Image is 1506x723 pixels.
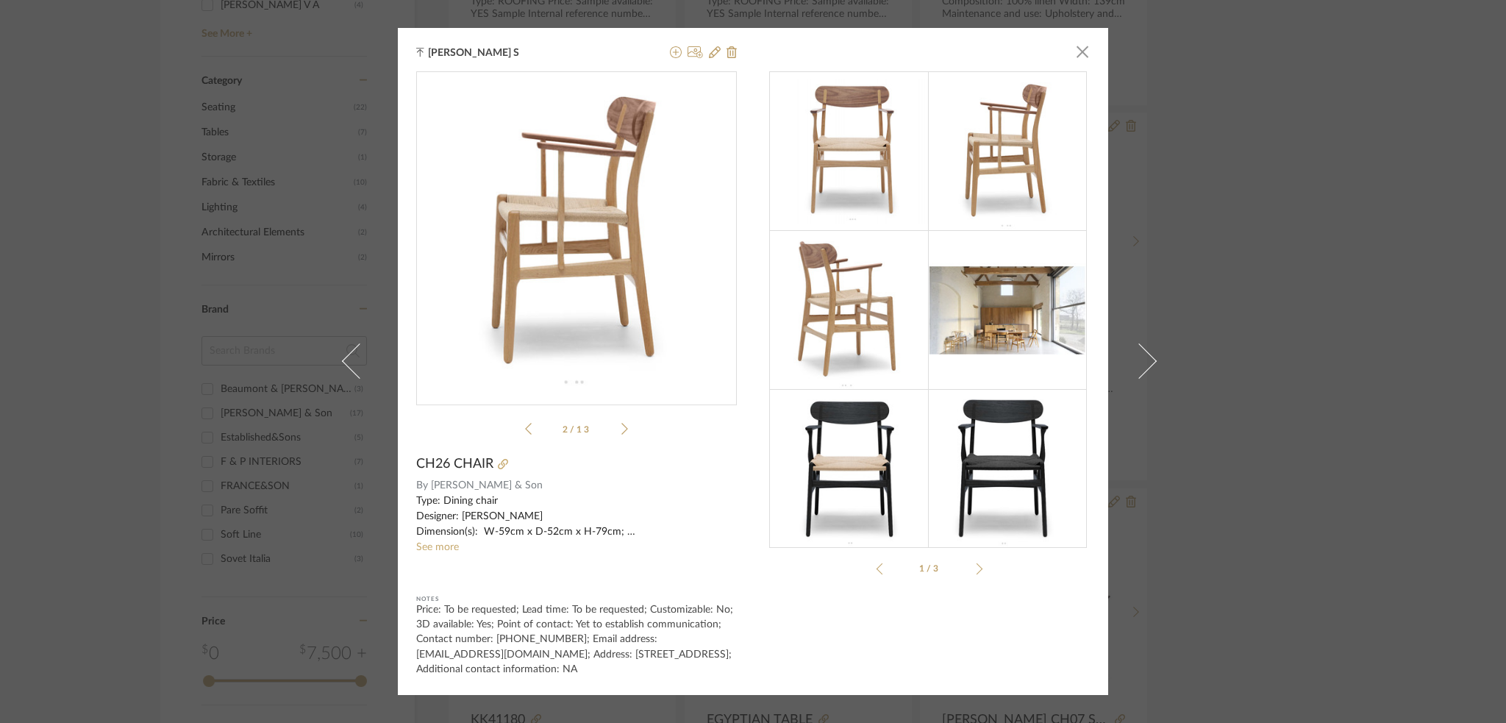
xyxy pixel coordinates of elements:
div: 1/3 [898,561,961,576]
div: Type: Dining chair Designer: [PERSON_NAME] Dimension(s): W-59cm x D-52cm x H-79cm; Material/Finis... [416,494,737,540]
div: 1 [417,72,736,393]
span: 13 [577,425,591,434]
img: db1ef45f-3940-4410-8cb9-d75283f9b186_216x216.jpg [939,72,1076,231]
img: cd355af7-3d81-438a-a5c9-90bc9911ffac_216x216.jpg [947,389,1068,548]
div: Notes [416,592,737,607]
img: 2d9f0997-2cb3-41df-a286-9a463458f007_216x216.jpg [770,79,929,224]
span: By [416,478,428,494]
span: CH26 CHAIR [416,456,493,472]
img: 8ae99ed1-ccbc-43a8-bfc0-728651ed59c6_216x216.jpg [782,389,916,548]
img: bef8da03-4bf6-4c32-9adf-9e3873b096e2_216x216.jpg [783,231,915,390]
div: Price: To be requested; Lead time: To be requested; Customizable: No; 3D available: Yes; Point of... [416,602,737,676]
a: See more [416,542,459,552]
span: / [570,425,577,434]
span: [PERSON_NAME] & Son [431,478,738,494]
button: Close [1068,37,1097,66]
img: db1ef45f-3940-4410-8cb9-d75283f9b186_436x436.jpg [439,72,714,393]
img: 73b59425-c923-4afd-aeea-0c222107ad7a_216x216.jpg [928,263,1087,358]
span: 2 [563,425,570,434]
span: [PERSON_NAME] S [428,46,534,60]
